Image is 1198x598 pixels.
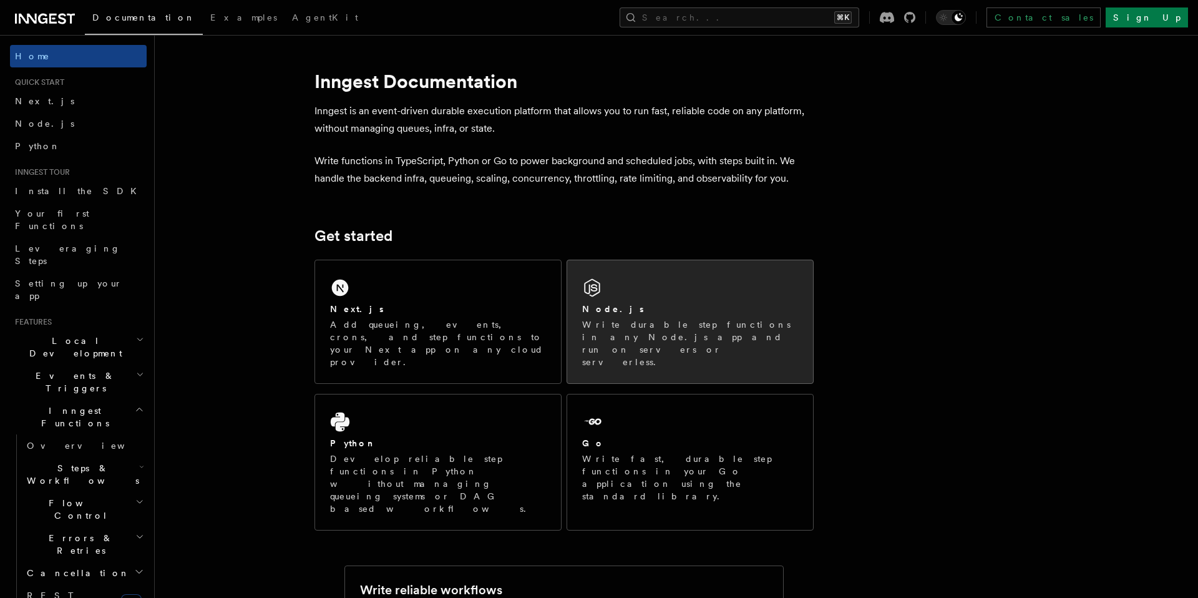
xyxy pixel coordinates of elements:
[10,365,147,399] button: Events & Triggers
[10,272,147,307] a: Setting up your app
[22,567,130,579] span: Cancellation
[582,303,644,315] h2: Node.js
[10,167,70,177] span: Inngest tour
[314,152,814,187] p: Write functions in TypeScript, Python or Go to power background and scheduled jobs, with steps bu...
[10,317,52,327] span: Features
[292,12,358,22] span: AgentKit
[203,4,285,34] a: Examples
[10,330,147,365] button: Local Development
[15,119,74,129] span: Node.js
[10,180,147,202] a: Install the SDK
[10,77,64,87] span: Quick start
[22,527,147,562] button: Errors & Retries
[10,135,147,157] a: Python
[22,497,135,522] span: Flow Control
[314,70,814,92] h1: Inngest Documentation
[22,434,147,457] a: Overview
[15,141,61,151] span: Python
[22,462,139,487] span: Steps & Workflows
[285,4,366,34] a: AgentKit
[10,202,147,237] a: Your first Functions
[330,303,384,315] h2: Next.js
[567,260,814,384] a: Node.jsWrite durable step functions in any Node.js app and run on servers or serverless.
[936,10,966,25] button: Toggle dark mode
[15,50,50,62] span: Home
[15,208,89,231] span: Your first Functions
[986,7,1101,27] a: Contact sales
[15,243,120,266] span: Leveraging Steps
[620,7,859,27] button: Search...⌘K
[10,370,136,395] span: Events & Triggers
[10,45,147,67] a: Home
[314,394,562,531] a: PythonDevelop reliable step functions in Python without managing queueing systems or DAG based wo...
[314,102,814,137] p: Inngest is an event-driven durable execution platform that allows you to run fast, reliable code ...
[10,404,135,429] span: Inngest Functions
[582,453,798,502] p: Write fast, durable step functions in your Go application using the standard library.
[834,11,852,24] kbd: ⌘K
[10,237,147,272] a: Leveraging Steps
[10,335,136,360] span: Local Development
[10,112,147,135] a: Node.js
[314,227,392,245] a: Get started
[582,318,798,368] p: Write durable step functions in any Node.js app and run on servers or serverless.
[22,532,135,557] span: Errors & Retries
[330,318,546,368] p: Add queueing, events, crons, and step functions to your Next app on any cloud provider.
[15,96,74,106] span: Next.js
[330,453,546,515] p: Develop reliable step functions in Python without managing queueing systems or DAG based workflows.
[330,437,376,449] h2: Python
[22,457,147,492] button: Steps & Workflows
[1106,7,1188,27] a: Sign Up
[22,562,147,584] button: Cancellation
[15,186,144,196] span: Install the SDK
[10,399,147,434] button: Inngest Functions
[85,4,203,35] a: Documentation
[22,492,147,527] button: Flow Control
[10,90,147,112] a: Next.js
[27,441,155,451] span: Overview
[15,278,122,301] span: Setting up your app
[210,12,277,22] span: Examples
[567,394,814,531] a: GoWrite fast, durable step functions in your Go application using the standard library.
[92,12,195,22] span: Documentation
[314,260,562,384] a: Next.jsAdd queueing, events, crons, and step functions to your Next app on any cloud provider.
[582,437,605,449] h2: Go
